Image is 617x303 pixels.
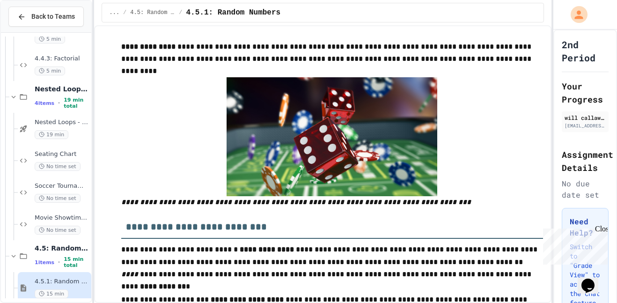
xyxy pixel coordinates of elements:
div: My Account [561,4,590,25]
span: 4.5: Random Numbers [35,244,89,252]
span: 15 min [35,289,68,298]
span: No time set [35,162,81,171]
span: 15 min total [64,256,89,268]
span: Soccer Tournament Schedule [35,182,89,190]
span: No time set [35,194,81,203]
span: Movie Showtimes Table [35,214,89,222]
iframe: chat widget [539,225,608,265]
span: 4.4.3: Factorial [35,55,89,63]
span: Seating Chart [35,150,89,158]
span: No time set [35,226,81,235]
span: 1 items [35,259,54,266]
span: 5 min [35,35,65,44]
div: will callaway [565,113,606,122]
span: Nested Loop Practice [35,85,89,93]
span: • [58,259,60,266]
h1: 2nd Period [562,38,609,64]
span: 19 min [35,130,68,139]
div: No due date set [562,178,609,200]
span: / [179,9,182,16]
div: Chat with us now!Close [4,4,65,59]
span: 4.5: Random Numbers [130,9,175,16]
span: Back to Teams [31,12,75,22]
span: / [123,9,126,16]
h3: Need Help? [570,216,601,238]
h2: Your Progress [562,80,609,106]
span: Nested Loops - Quiz [35,118,89,126]
span: 4 items [35,100,54,106]
button: Back to Teams [8,7,84,27]
div: [EMAIL_ADDRESS][DOMAIN_NAME] [565,122,606,129]
span: • [58,99,60,107]
h2: Assignment Details [562,148,609,174]
span: ... [110,9,120,16]
span: 4.5.1: Random Numbers [35,278,89,286]
span: 4.5.1: Random Numbers [186,7,281,18]
span: 5 min [35,67,65,75]
iframe: chat widget [578,266,608,294]
span: 19 min total [64,97,89,109]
